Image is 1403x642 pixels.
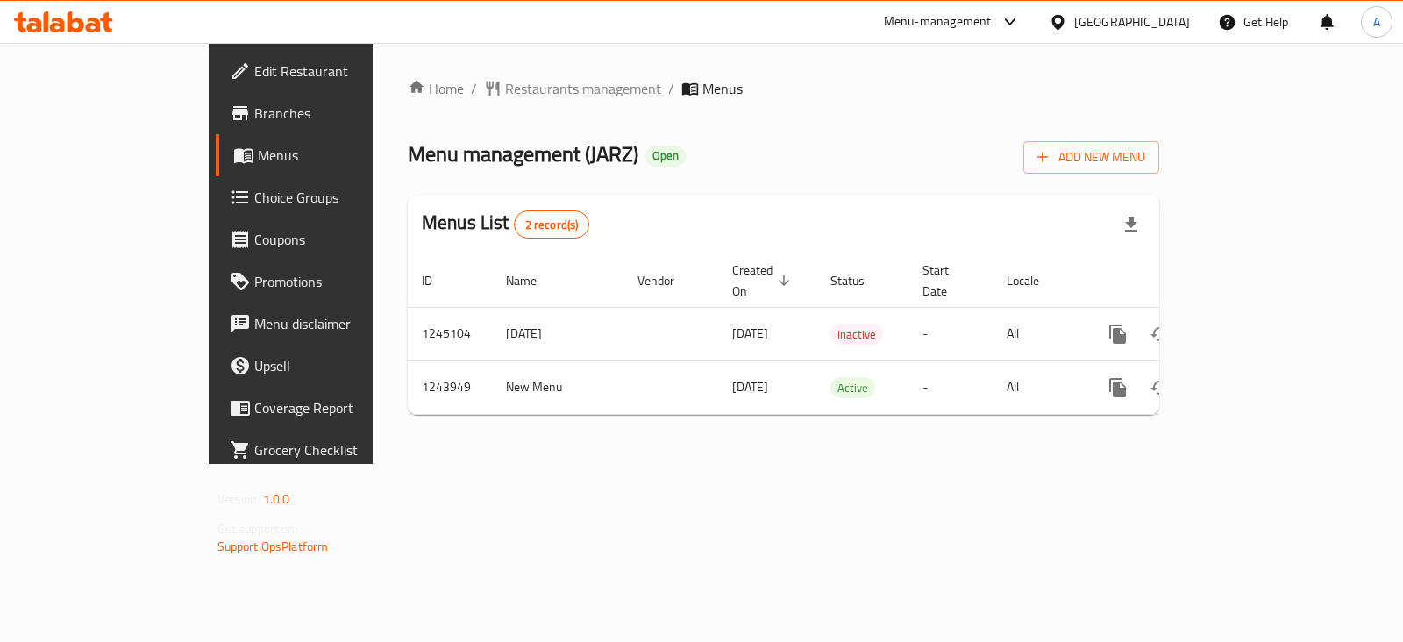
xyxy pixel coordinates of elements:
a: Branches [216,92,443,134]
span: Branches [254,103,429,124]
div: Export file [1110,203,1152,246]
span: Locale [1007,270,1062,291]
a: Coverage Report [216,387,443,429]
td: [DATE] [492,307,623,360]
span: Inactive [830,325,883,345]
span: Add New Menu [1037,146,1145,168]
span: Coupons [254,229,429,250]
button: Add New Menu [1023,141,1159,174]
a: Upsell [216,345,443,387]
button: more [1097,367,1139,409]
a: Support.OpsPlatform [217,535,329,558]
span: Name [506,270,559,291]
div: Open [645,146,686,167]
span: Vendor [637,270,697,291]
td: 1245104 [408,307,492,360]
h2: Menus List [422,210,589,239]
span: Start Date [922,260,972,302]
span: Grocery Checklist [254,439,429,460]
a: Menu disclaimer [216,303,443,345]
span: Menu management ( JARZ ) [408,134,638,174]
li: / [471,78,477,99]
div: [GEOGRAPHIC_DATA] [1074,12,1190,32]
a: Menus [216,134,443,176]
div: Menu-management [884,11,992,32]
span: Coverage Report [254,397,429,418]
span: Upsell [254,355,429,376]
span: ID [422,270,455,291]
span: Edit Restaurant [254,61,429,82]
table: enhanced table [408,254,1279,415]
td: - [908,360,993,414]
span: 2 record(s) [515,217,589,233]
span: Choice Groups [254,187,429,208]
span: Version: [217,488,260,510]
span: Menus [258,145,429,166]
span: [DATE] [732,322,768,345]
a: Grocery Checklist [216,429,443,471]
button: Change Status [1139,313,1181,355]
span: 1.0.0 [263,488,290,510]
a: Choice Groups [216,176,443,218]
a: Restaurants management [484,78,661,99]
a: Edit Restaurant [216,50,443,92]
li: / [668,78,674,99]
td: All [993,307,1083,360]
a: Promotions [216,260,443,303]
span: Promotions [254,271,429,292]
td: New Menu [492,360,623,414]
span: Status [830,270,887,291]
td: All [993,360,1083,414]
span: Menus [702,78,743,99]
nav: breadcrumb [408,78,1159,99]
td: 1243949 [408,360,492,414]
span: Active [830,378,875,398]
button: Change Status [1139,367,1181,409]
span: Get support on: [217,517,298,540]
a: Coupons [216,218,443,260]
th: Actions [1083,254,1279,308]
span: Open [645,148,686,163]
div: Active [830,377,875,398]
span: Menu disclaimer [254,313,429,334]
span: Created On [732,260,795,302]
button: more [1097,313,1139,355]
div: Total records count [514,210,590,239]
span: [DATE] [732,375,768,398]
span: A [1373,12,1380,32]
td: - [908,307,993,360]
span: Restaurants management [505,78,661,99]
